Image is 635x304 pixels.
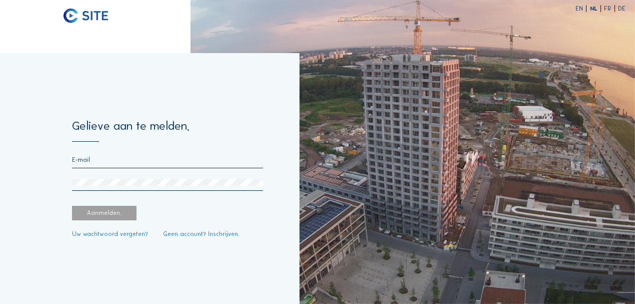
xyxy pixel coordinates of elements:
input: E-mail [72,156,263,163]
div: Aanmelden. [72,206,137,220]
div: DE [618,6,625,12]
img: C-SITE logo [63,9,108,24]
div: FR [604,6,614,12]
a: Geen account? Inschrijven. [163,231,239,237]
div: NL [590,6,601,12]
a: Uw wachtwoord vergeten? [72,231,148,237]
div: EN [575,6,586,12]
div: Gelieve aan te melden. [72,120,263,142]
